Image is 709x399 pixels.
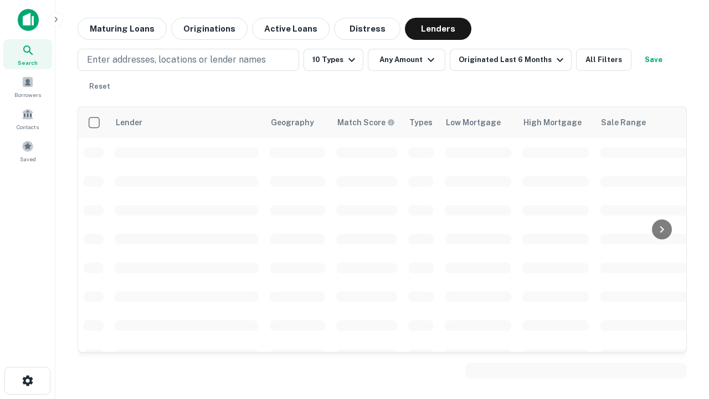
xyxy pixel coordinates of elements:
a: Saved [3,136,52,166]
button: Active Loans [252,18,330,40]
a: Borrowers [3,71,52,101]
span: Saved [20,155,36,163]
h6: Match Score [337,116,393,129]
div: High Mortgage [523,116,582,129]
img: capitalize-icon.png [18,9,39,31]
div: Sale Range [601,116,646,129]
th: Capitalize uses an advanced AI algorithm to match your search with the best lender. The match sco... [331,107,403,138]
th: Geography [264,107,331,138]
div: Capitalize uses an advanced AI algorithm to match your search with the best lender. The match sco... [337,116,395,129]
button: Distress [334,18,400,40]
div: Geography [271,116,314,129]
div: Types [409,116,433,129]
div: Lender [116,116,142,129]
iframe: Chat Widget [654,310,709,364]
span: Search [18,58,38,67]
th: Low Mortgage [439,107,517,138]
button: Originations [171,18,248,40]
span: Borrowers [14,90,41,99]
button: Enter addresses, locations or lender names [78,49,299,71]
th: High Mortgage [517,107,594,138]
button: Originated Last 6 Months [450,49,572,71]
button: Lenders [405,18,471,40]
button: Any Amount [368,49,445,71]
th: Types [403,107,439,138]
a: Contacts [3,104,52,134]
button: 10 Types [304,49,363,71]
div: Low Mortgage [446,116,501,129]
button: All Filters [576,49,631,71]
button: Maturing Loans [78,18,167,40]
th: Sale Range [594,107,694,138]
th: Lender [109,107,264,138]
button: Save your search to get updates of matches that match your search criteria. [636,49,671,71]
span: Contacts [17,122,39,131]
button: Reset [82,75,117,98]
p: Enter addresses, locations or lender names [87,53,266,66]
a: Search [3,39,52,69]
div: Originated Last 6 Months [459,53,567,66]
